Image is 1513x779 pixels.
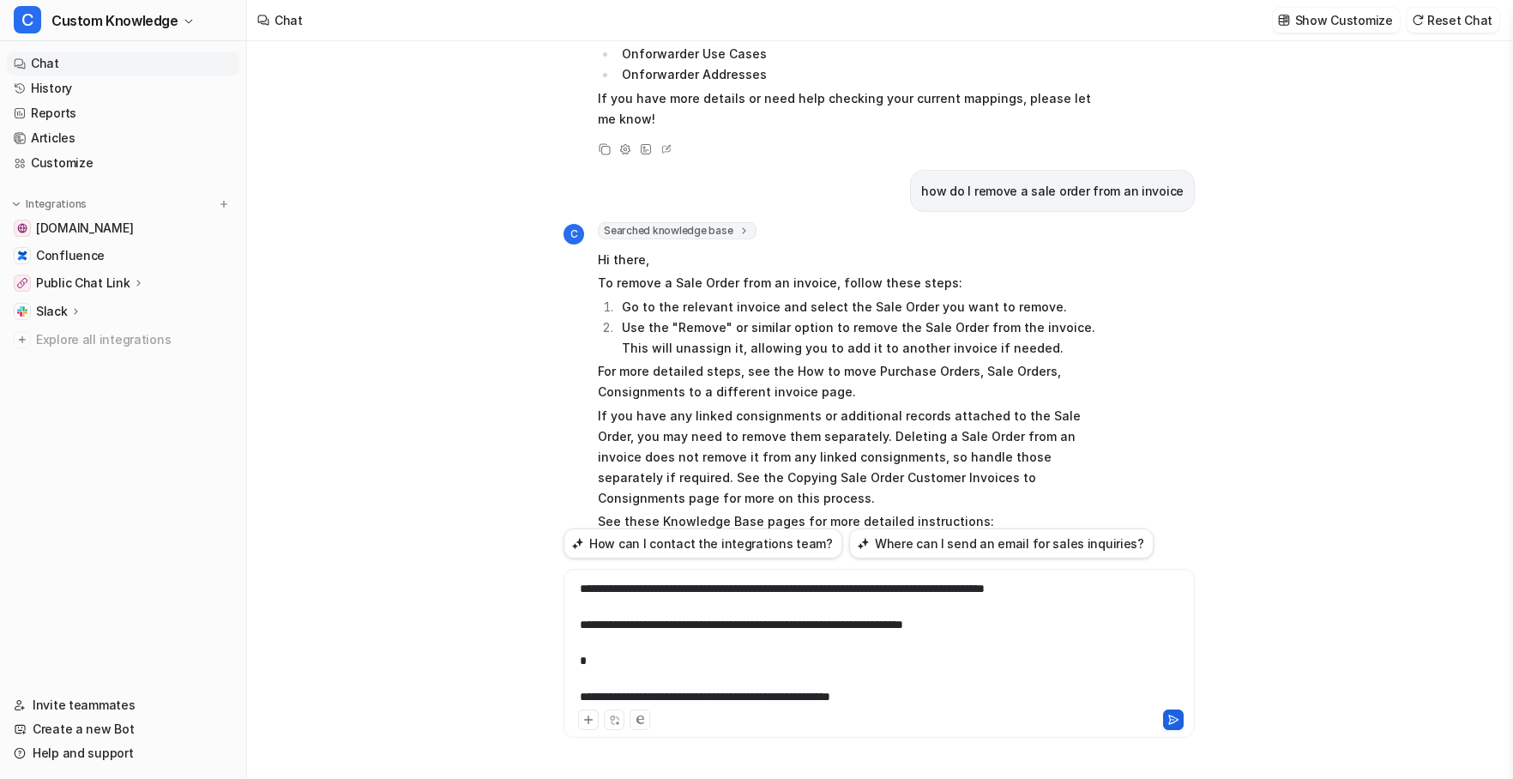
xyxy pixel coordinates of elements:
a: Invite teammates [7,693,239,717]
p: For more detailed steps, see the How to move Purchase Orders, Sale Orders, Consignments to a diff... [598,361,1100,402]
button: Where can I send an email for sales inquiries? [849,528,1154,559]
img: menu_add.svg [218,198,230,210]
p: Slack [36,303,68,320]
li: Go to the relevant invoice and select the Sale Order you want to remove. [617,297,1100,317]
a: Articles [7,126,239,150]
button: Reset Chat [1407,8,1499,33]
a: Explore all integrations [7,328,239,352]
a: ConfluenceConfluence [7,244,239,268]
a: Reports [7,101,239,125]
img: reset [1412,14,1424,27]
p: If you have any linked consignments or additional records attached to the Sale Order, you may nee... [598,406,1100,509]
img: explore all integrations [14,331,31,348]
span: [DOMAIN_NAME] [36,220,133,237]
span: C [14,6,41,33]
span: Confluence [36,247,105,264]
div: Chat [274,11,303,29]
p: Show Customize [1295,11,1393,29]
a: help.cartoncloud.com[DOMAIN_NAME] [7,216,239,240]
span: Custom Knowledge [51,9,178,33]
p: Hi there, [598,250,1100,270]
li: Onforwarder Use Cases [617,44,1100,64]
img: Public Chat Link [17,278,27,288]
button: Show Customize [1273,8,1400,33]
p: If you have more details or need help checking your current mappings, please let me know! [598,88,1100,130]
img: help.cartoncloud.com [17,223,27,233]
img: Slack [17,306,27,317]
span: Explore all integrations [36,326,232,353]
p: how do I remove a sale order from an invoice [921,181,1184,202]
img: Confluence [17,251,27,261]
a: Chat [7,51,239,75]
a: Create a new Bot [7,717,239,741]
button: Integrations [7,196,92,213]
button: How can I contact the integrations team? [564,528,842,559]
li: Use the "Remove" or similar option to remove the Sale Order from the invoice. This will unassign ... [617,317,1100,359]
img: customize [1278,14,1290,27]
li: Onforwarder Addresses [617,64,1100,85]
span: Searched knowledge base [598,222,756,239]
a: Help and support [7,741,239,765]
p: Public Chat Link [36,275,130,292]
p: See these Knowledge Base pages for more detailed instructions: [598,511,1100,532]
p: To remove a Sale Order from an invoice, follow these steps: [598,273,1100,293]
a: Customize [7,151,239,175]
span: C [564,224,584,245]
a: History [7,76,239,100]
p: Integrations [26,197,87,211]
img: expand menu [10,198,22,210]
